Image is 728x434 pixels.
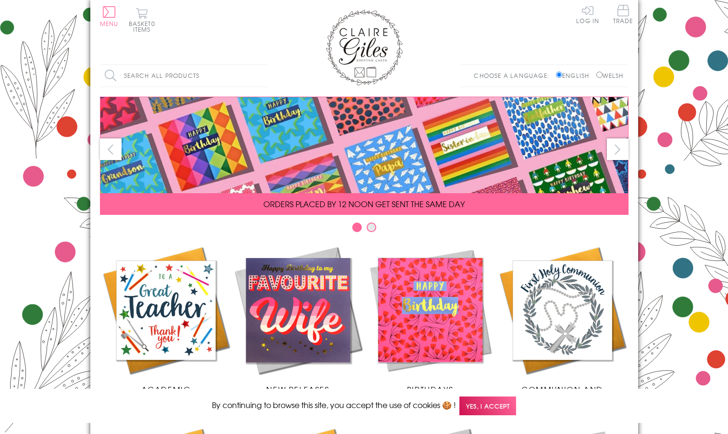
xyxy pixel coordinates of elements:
[266,384,329,395] span: New Releases
[459,397,516,415] span: Yes, I accept
[100,222,629,237] div: Carousel Pagination
[613,5,633,25] a: Trade
[232,244,364,395] a: New Releases
[596,72,603,78] input: Welsh
[496,244,629,407] a: Communion and Confirmation
[129,8,155,32] button: Basket0 items
[259,65,268,87] input: Search
[100,138,122,160] button: prev
[596,71,624,80] label: Welsh
[100,6,119,26] button: Menu
[474,71,554,80] p: Choose a language:
[352,223,362,232] button: Carousel Page 1 (Current Slide)
[407,384,453,395] span: Birthdays
[521,384,603,407] span: Communion and Confirmation
[607,138,629,160] button: next
[100,65,268,87] input: Search all products
[576,5,599,24] a: Log In
[141,384,191,395] span: Academic
[263,198,465,210] span: ORDERS PLACED BY 12 NOON GET SENT THE SAME DAY
[613,5,633,24] span: Trade
[556,72,562,78] input: English
[364,244,496,395] a: Birthdays
[556,71,594,80] label: English
[326,10,403,86] img: Claire Giles Greetings Cards
[133,19,155,34] span: 0 items
[100,19,119,28] span: Menu
[100,244,232,395] a: Academic
[367,223,376,232] button: Carousel Page 2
